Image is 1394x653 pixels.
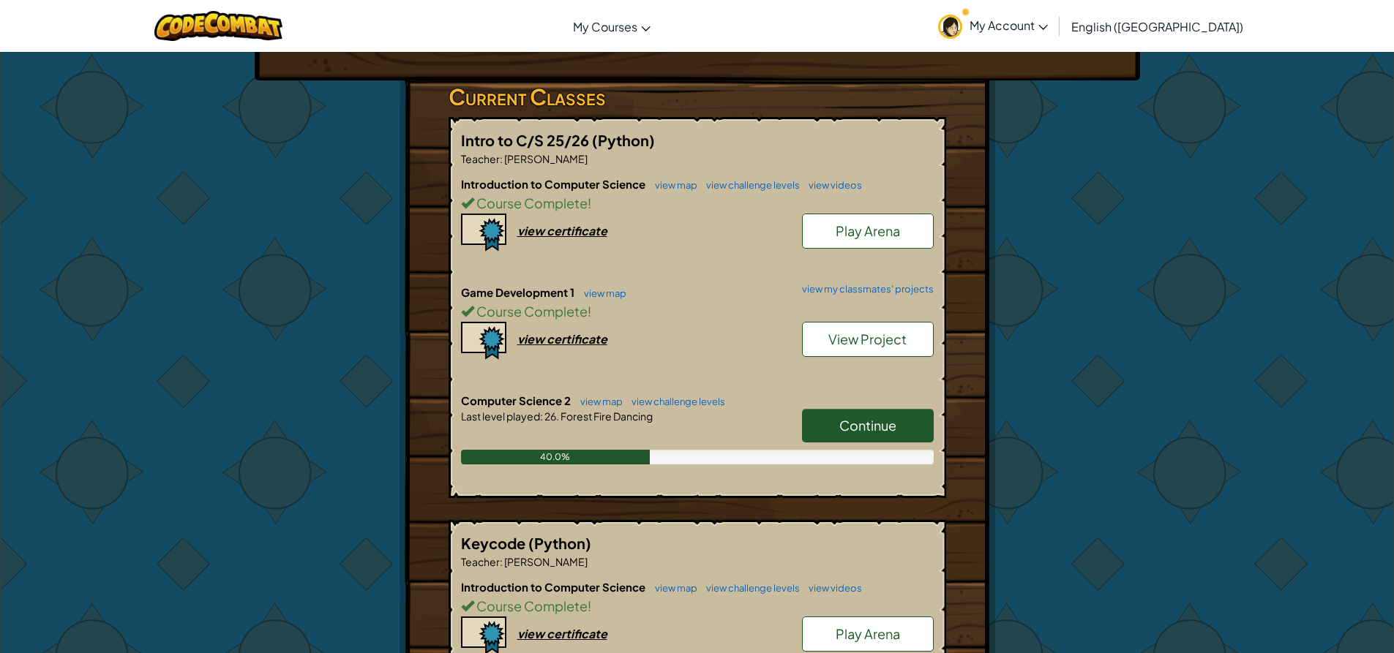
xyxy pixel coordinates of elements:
[503,152,588,165] span: [PERSON_NAME]
[1071,19,1243,34] span: English ([GEOGRAPHIC_DATA])
[1064,7,1251,46] a: English ([GEOGRAPHIC_DATA])
[801,179,862,191] a: view videos
[528,534,591,552] span: (Python)
[461,331,607,347] a: view certificate
[699,179,800,191] a: view challenge levels
[474,597,588,614] span: Course Complete
[449,80,946,113] h3: Current Classes
[461,131,592,149] span: Intro to C/S 25/26
[461,534,528,552] span: Keycode
[836,222,900,239] span: Play Arena
[573,19,637,34] span: My Courses
[461,214,506,252] img: certificate-icon.png
[461,409,540,423] span: Last level played
[503,555,588,568] span: [PERSON_NAME]
[699,582,800,594] a: view challenge levels
[500,555,503,568] span: :
[588,597,591,614] span: !
[588,303,591,320] span: !
[801,582,862,594] a: view videos
[839,417,896,434] span: Continue
[461,626,607,641] a: view certificate
[461,393,573,407] span: Computer Science 2
[500,152,503,165] span: :
[931,3,1055,49] a: My Account
[517,626,607,641] div: view certificate
[540,409,543,423] span: :
[461,322,506,360] img: certificate-icon.png
[648,582,697,594] a: view map
[461,177,648,191] span: Introduction to Computer Science
[517,331,607,347] div: view certificate
[461,450,650,464] div: 40.0%
[624,396,725,407] a: view challenge levels
[588,195,591,211] span: !
[577,287,626,299] a: view map
[461,152,500,165] span: Teacher
[461,223,607,238] a: view certificate
[836,625,900,642] span: Play Arena
[474,195,588,211] span: Course Complete
[938,15,962,39] img: avatar
[517,223,607,238] div: view certificate
[592,131,655,149] span: (Python)
[543,409,559,423] span: 26.
[461,580,648,594] span: Introduction to Computer Science
[474,303,588,320] span: Course Complete
[828,331,907,347] span: View Project
[461,285,577,299] span: Game Development 1
[566,7,658,46] a: My Courses
[648,179,697,191] a: view map
[559,409,653,423] span: Forest Fire Dancing
[970,18,1048,33] span: My Account
[154,11,282,41] img: CodeCombat logo
[573,396,623,407] a: view map
[461,555,500,568] span: Teacher
[795,284,934,294] a: view my classmates' projects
